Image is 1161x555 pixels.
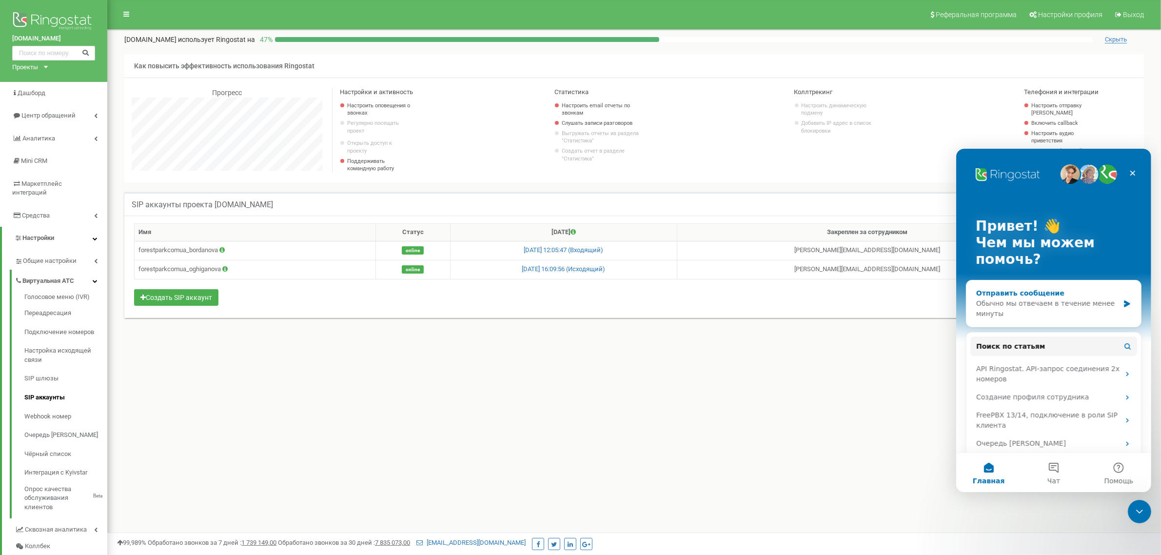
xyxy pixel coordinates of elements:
p: Регулярно посещать проект [347,119,413,135]
span: Коллбек [25,542,50,551]
span: Скрыть [1105,36,1127,43]
h5: SIP аккаунты проекта [DOMAIN_NAME] [132,200,273,209]
a: Очередь [PERSON_NAME] [24,426,107,445]
a: Голосовое меню (IVR) [24,293,107,304]
span: Реферальная программа [936,11,1017,19]
a: Настроить отправку [PERSON_NAME] [1031,102,1102,117]
u: 7 835 073,00 [375,539,410,546]
a: Настройки [2,227,107,250]
a: SIP шлюзы [24,369,107,388]
span: Настройки профиля [1038,11,1102,19]
span: Прогресс [212,89,242,97]
span: 99,989% [117,539,146,546]
span: Обработано звонков за 30 дней : [278,539,410,546]
a: Включить callback [1031,119,1102,127]
a: [DATE] 16:09:56 (Исходящий) [522,265,605,273]
a: Настроить фоновый звук [1031,147,1102,155]
td: forestparkcomua_oghiganova [135,260,376,279]
a: Настроить динамическую подмену [802,102,877,117]
th: Закреплен за сотрудником [677,224,1058,241]
span: Выход [1123,11,1144,19]
a: Общие настройки [15,250,107,270]
a: Сквозная аналитика [15,518,107,538]
span: Сквозная аналитика [25,525,87,535]
span: Виртуальная АТС [22,277,74,286]
span: online [402,246,424,255]
th: Имя [135,224,376,241]
a: Настроить оповещения о звонках [347,102,413,117]
span: Центр обращений [21,112,76,119]
span: Настройки [22,234,54,241]
span: Коллтрекинг [794,88,833,96]
p: [DOMAIN_NAME] [124,35,255,44]
a: Создать отчет в разделе "Статистика" [562,147,644,162]
a: Настройка исходящей связи [24,341,107,369]
button: Создать SIP аккаунт [134,289,218,306]
a: SIP аккаунты [24,388,107,407]
span: online [402,265,424,274]
a: [DOMAIN_NAME] [12,34,95,43]
span: Общие настройки [23,257,77,266]
a: Webhook номер [24,407,107,426]
th: Статус [375,224,450,241]
a: Выгружать отчеты из раздела "Статистика" [562,130,644,145]
a: Настроить email отчеты по звонкам [562,102,644,117]
span: Телефония и интеграции [1024,88,1099,96]
a: Добавить IP адрес в список блокировки [802,119,877,135]
u: 1 739 149,00 [241,539,276,546]
a: Переадресация [24,304,107,323]
img: Ringostat logo [12,10,95,34]
a: Подключение номеров [24,323,107,342]
span: использует Ringostat на [178,36,255,43]
a: [DATE] 12:05:47 (Входящий) [524,246,603,254]
td: [PERSON_NAME] [EMAIL_ADDRESS][DOMAIN_NAME] [677,260,1058,279]
a: Открыть доступ к проекту [347,139,413,155]
iframe: Intercom live chat [1128,500,1151,523]
span: Обработано звонков за 7 дней : [148,539,276,546]
p: Поддерживать командную работу [347,158,413,173]
a: Интеграция с Kyivstar [24,463,107,482]
a: [EMAIL_ADDRESS][DOMAIN_NAME] [416,539,526,546]
td: forestparkcomua_bordanova [135,241,376,260]
td: [PERSON_NAME] [EMAIL_ADDRESS][DOMAIN_NAME] [677,241,1058,260]
span: Маркетплейс интеграций [12,180,62,197]
a: Опрос качества обслуживания клиентовBeta [24,482,107,512]
input: Поиск по номеру [12,46,95,60]
iframe: Intercom live chat [956,149,1151,492]
span: Дашборд [18,89,45,97]
a: Чёрный список [24,445,107,464]
span: Аналитика [22,135,55,142]
p: 47 % [255,35,275,44]
div: Проекты [12,63,38,72]
span: Настройки и активность [340,88,413,96]
span: Статистика [554,88,589,96]
a: Коллбек [15,538,107,555]
a: Виртуальная АТС [15,270,107,290]
a: Слушать записи разговоров [562,119,644,127]
span: Mini CRM [21,157,47,164]
a: Настроить аудио приветствия [1031,130,1102,145]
